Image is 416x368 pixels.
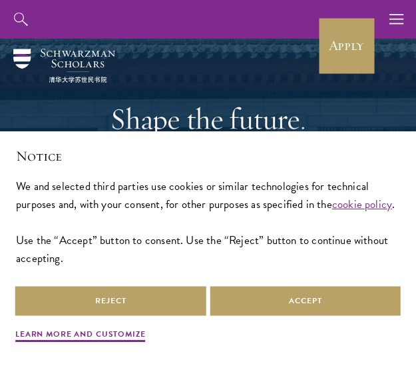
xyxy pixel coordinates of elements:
[13,49,115,83] img: Schwarzman Scholars
[15,286,206,316] button: Reject
[16,147,400,166] h2: Notice
[319,18,374,73] a: Apply
[13,101,403,138] h1: Shape the future.
[332,196,392,213] a: cookie policy
[16,177,400,267] div: We and selected third parties use cookies or similar technologies for technical purposes and, wit...
[15,328,146,344] button: Learn more and customize
[210,286,401,316] button: Accept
